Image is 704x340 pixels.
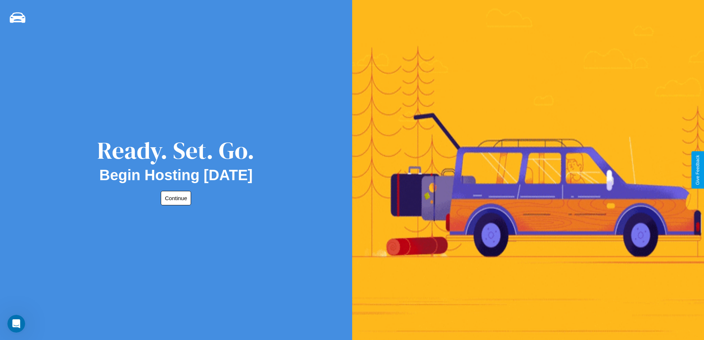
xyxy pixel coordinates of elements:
iframe: Intercom live chat [7,315,25,333]
div: Give Feedback [695,155,700,185]
div: Ready. Set. Go. [97,134,255,167]
button: Continue [161,191,191,205]
h2: Begin Hosting [DATE] [99,167,253,184]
